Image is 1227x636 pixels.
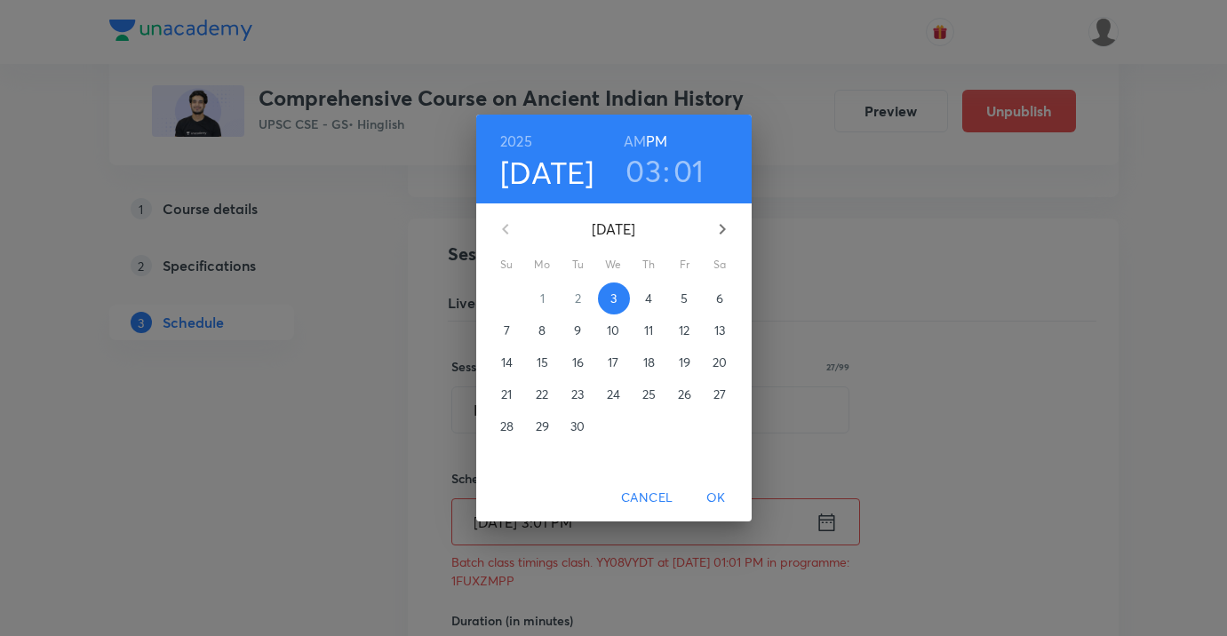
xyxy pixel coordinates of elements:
[538,322,546,339] p: 8
[625,152,661,189] button: 03
[574,322,581,339] p: 9
[705,346,737,378] button: 20
[562,410,594,442] button: 30
[688,481,745,514] button: OK
[527,378,559,410] button: 22
[614,481,680,514] button: Cancel
[527,346,559,378] button: 15
[669,314,701,346] button: 12
[679,322,689,339] p: 12
[669,346,701,378] button: 19
[607,322,619,339] p: 10
[608,354,618,371] p: 17
[598,256,630,274] span: We
[713,354,727,371] p: 20
[527,314,559,346] button: 8
[713,386,726,403] p: 27
[679,354,690,371] p: 19
[562,256,594,274] span: Tu
[562,314,594,346] button: 9
[491,314,523,346] button: 7
[500,417,514,435] p: 28
[501,354,513,371] p: 14
[491,346,523,378] button: 14
[572,354,584,371] p: 16
[633,346,665,378] button: 18
[537,354,548,371] p: 15
[646,129,667,154] button: PM
[607,386,620,403] p: 24
[491,256,523,274] span: Su
[527,256,559,274] span: Mo
[643,354,655,371] p: 18
[562,378,594,410] button: 23
[669,256,701,274] span: Fr
[598,314,630,346] button: 10
[504,322,510,339] p: 7
[536,386,548,403] p: 22
[695,487,737,509] span: OK
[501,386,512,403] p: 21
[644,322,653,339] p: 11
[610,290,617,307] p: 3
[491,378,523,410] button: 21
[705,378,737,410] button: 27
[681,290,688,307] p: 5
[562,346,594,378] button: 16
[705,314,737,346] button: 13
[527,219,701,240] p: [DATE]
[673,152,705,189] button: 01
[663,152,670,189] h3: :
[642,386,656,403] p: 25
[624,129,646,154] button: AM
[633,314,665,346] button: 11
[633,256,665,274] span: Th
[598,378,630,410] button: 24
[705,256,737,274] span: Sa
[571,386,584,403] p: 23
[669,378,701,410] button: 26
[633,378,665,410] button: 25
[714,322,725,339] p: 13
[645,290,652,307] p: 4
[500,129,532,154] button: 2025
[598,282,630,314] button: 3
[716,290,723,307] p: 6
[491,410,523,442] button: 28
[536,417,549,435] p: 29
[500,154,594,191] button: [DATE]
[678,386,691,403] p: 26
[669,282,701,314] button: 5
[705,282,737,314] button: 6
[633,282,665,314] button: 4
[570,417,585,435] p: 30
[527,410,559,442] button: 29
[598,346,630,378] button: 17
[621,487,673,509] span: Cancel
